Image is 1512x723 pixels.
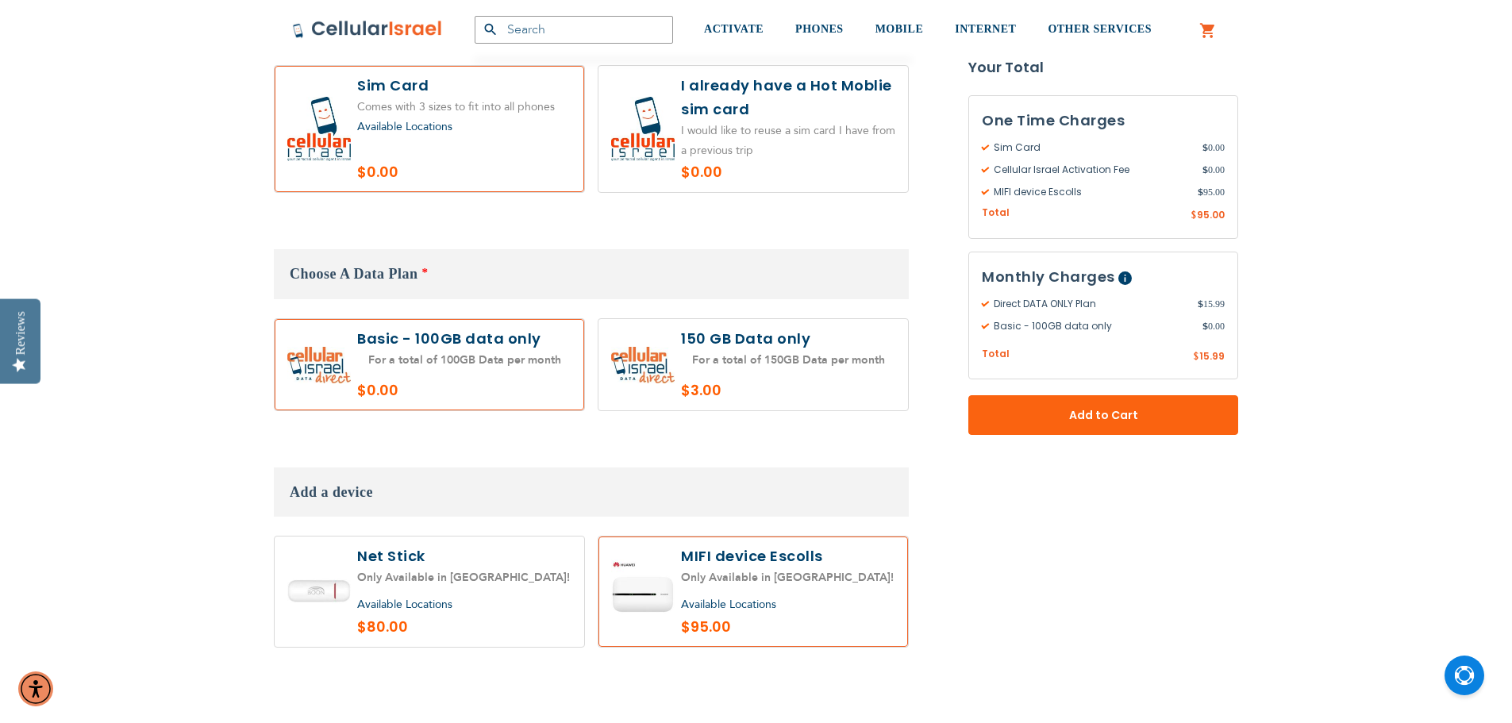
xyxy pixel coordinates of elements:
span: $ [1202,319,1208,333]
span: $ [1198,297,1203,311]
span: 95.00 [1197,208,1225,221]
div: Reviews [13,311,28,355]
span: 95.00 [1198,185,1225,199]
span: Choose A Data Plan [290,266,418,282]
span: Direct DATA ONLY Plan [982,297,1198,311]
span: ACTIVATE [704,23,764,35]
span: Add a device [290,484,373,500]
span: 15.99 [1198,297,1225,311]
span: Cellular Israel Activation Fee [982,163,1202,177]
strong: Your Total [968,56,1238,79]
span: 15.99 [1199,349,1225,363]
span: PHONES [795,23,844,35]
span: $ [1198,185,1203,199]
span: 0.00 [1202,163,1225,177]
span: $ [1191,209,1197,223]
span: Basic - 100GB data only [982,319,1202,333]
span: Sim Card [982,140,1202,155]
span: INTERNET [955,23,1016,35]
span: MOBILE [875,23,924,35]
button: Add to Cart [968,395,1238,435]
span: $ [1202,163,1208,177]
input: Search [475,16,673,44]
span: MIFI device Escolls [982,185,1198,199]
a: Available Locations [357,119,452,134]
a: Available Locations [357,597,452,612]
span: $ [1202,140,1208,155]
span: $ [1193,350,1199,364]
span: Total [982,206,1010,221]
span: Help [1118,271,1132,285]
span: Add to Cart [1021,407,1186,424]
span: 0.00 [1202,140,1225,155]
img: Cellular Israel Logo [292,20,443,39]
div: Accessibility Menu [18,671,53,706]
span: OTHER SERVICES [1048,23,1152,35]
span: 0.00 [1202,319,1225,333]
a: Available Locations [681,597,776,612]
h3: One Time Charges [982,109,1225,133]
span: Total [982,347,1010,362]
span: Monthly Charges [982,267,1115,287]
